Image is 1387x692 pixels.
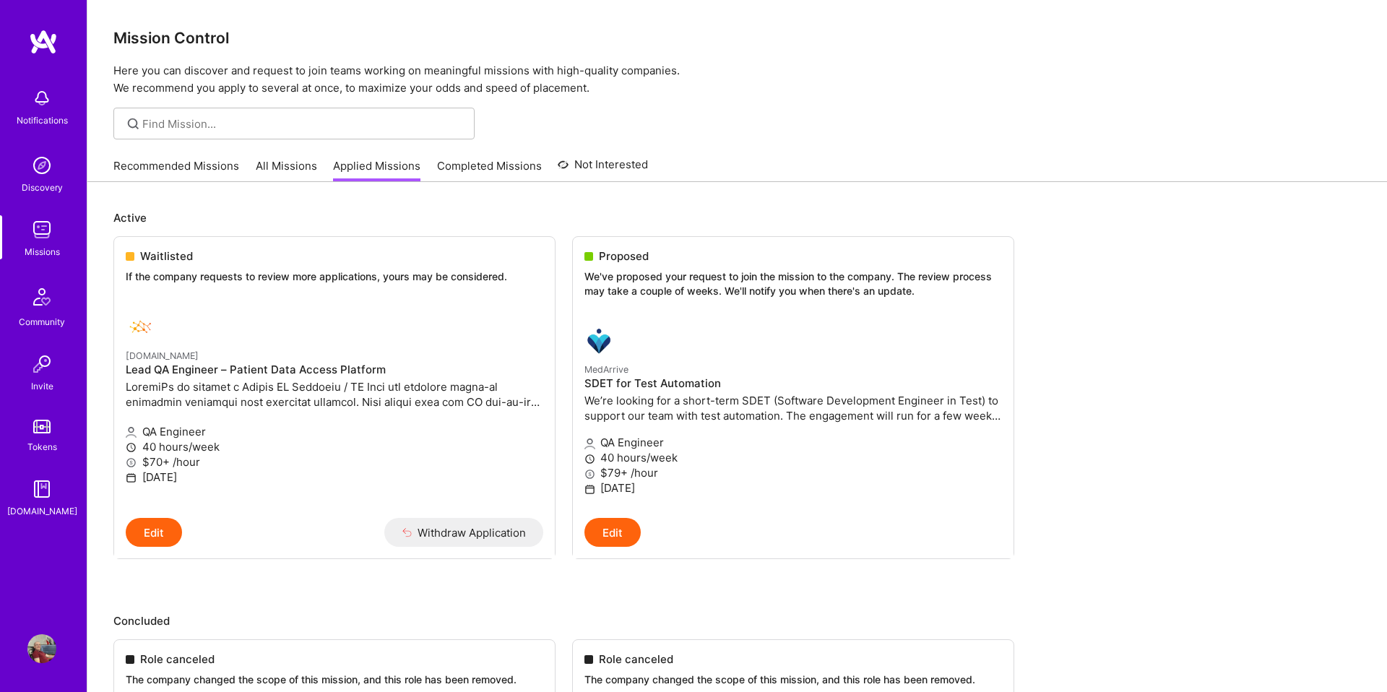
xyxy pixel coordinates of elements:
div: Community [19,314,65,329]
img: logo [29,29,58,55]
p: [DATE] [126,470,543,485]
img: teamwork [27,215,56,244]
span: Role canceled [140,652,215,667]
img: discovery [27,151,56,180]
img: MedArrive company logo [584,326,613,355]
a: MedArrive company logoMedArriveSDET for Test AutomationWe’re looking for a short-term SDET (Softw... [573,315,1014,518]
a: Applied Missions [333,158,420,182]
img: bell [27,84,56,113]
div: Discovery [22,180,63,195]
a: Recommended Missions [113,158,239,182]
button: Edit [126,518,182,547]
button: Edit [584,518,641,547]
i: icon SearchGrey [125,116,142,132]
p: QA Engineer [584,435,1002,450]
a: Completed Missions [437,158,542,182]
div: Tokens [27,439,57,454]
i: icon Calendar [126,472,137,483]
h4: Lead QA Engineer – Patient Data Access Platform [126,363,543,376]
img: Community [25,280,59,314]
div: Notifications [17,113,68,128]
i: icon MoneyGray [126,457,137,468]
img: guide book [27,475,56,503]
p: We’re looking for a short-term SDET (Software Development Engineer in Test) to support our team w... [584,393,1002,423]
p: Active [113,210,1361,225]
div: Invite [31,379,53,394]
a: Not Interested [558,156,648,182]
p: LoremiPs do sitamet c Adipis EL Seddoeiu / TE Inci utl etdolore magna-al enimadmin veniamqui nost... [126,379,543,410]
h4: SDET for Test Automation [584,377,1002,390]
i: icon MoneyGray [584,469,595,480]
h3: Mission Control [113,29,1361,47]
img: tokens [33,420,51,433]
p: The company changed the scope of this mission, and this role has been removed. [126,672,543,687]
i: icon Clock [584,454,595,464]
p: If the company requests to review more applications, yours may be considered. [126,269,543,284]
span: Waitlisted [140,248,193,264]
p: $79+ /hour [584,465,1002,480]
a: User Avatar [24,634,60,663]
p: We've proposed your request to join the mission to the company. The review process may take a cou... [584,269,1002,298]
button: Withdraw Application [384,518,544,547]
div: Missions [25,244,60,259]
p: Concluded [113,613,1361,628]
i: icon Calendar [584,484,595,495]
img: User Avatar [27,634,56,663]
i: icon Applicant [584,438,595,449]
div: [DOMAIN_NAME] [7,503,77,519]
i: icon Clock [126,442,137,453]
i: icon Applicant [126,427,137,438]
p: Here you can discover and request to join teams working on meaningful missions with high-quality ... [113,62,1361,97]
a: Healthex.io company logo[DOMAIN_NAME]Lead QA Engineer – Patient Data Access PlatformLoremiPs do s... [114,301,555,519]
img: Invite [27,350,56,379]
small: MedArrive [584,364,628,375]
p: 40 hours/week [584,450,1002,465]
input: Find Mission... [142,116,464,131]
p: QA Engineer [126,424,543,439]
p: 40 hours/week [126,439,543,454]
a: All Missions [256,158,317,182]
p: $70+ /hour [126,454,543,470]
img: Healthex.io company logo [126,313,155,342]
span: Proposed [599,248,649,264]
small: [DOMAIN_NAME] [126,350,199,361]
p: [DATE] [584,480,1002,496]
